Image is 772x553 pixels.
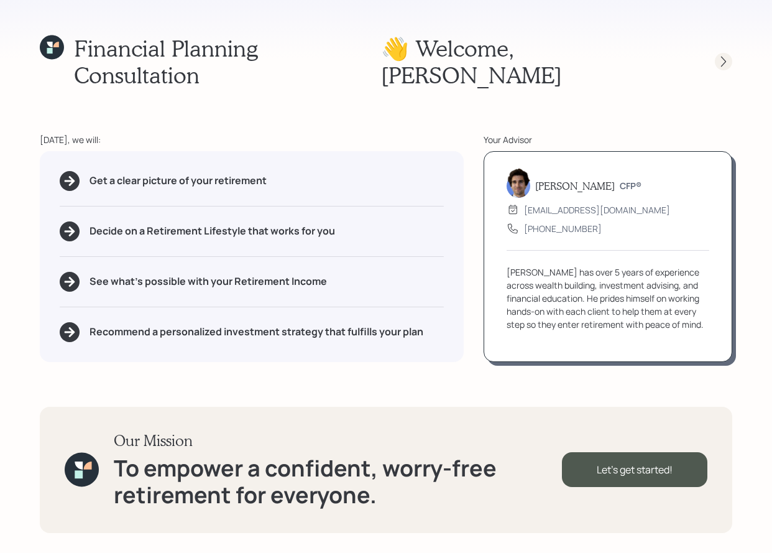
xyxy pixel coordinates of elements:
[484,133,732,146] div: Your Advisor
[562,452,707,487] div: Let's get started!
[507,266,709,331] div: [PERSON_NAME] has over 5 years of experience across wealth building, investment advising, and fin...
[524,203,670,216] div: [EMAIL_ADDRESS][DOMAIN_NAME]
[114,432,562,450] h3: Our Mission
[90,225,335,237] h5: Decide on a Retirement Lifestyle that works for you
[90,175,267,187] h5: Get a clear picture of your retirement
[524,222,602,235] div: [PHONE_NUMBER]
[507,168,530,198] img: harrison-schaefer-headshot-2.png
[90,326,423,338] h5: Recommend a personalized investment strategy that fulfills your plan
[381,35,692,88] h1: 👋 Welcome , [PERSON_NAME]
[620,181,641,192] h6: CFP®
[90,276,327,287] h5: See what's possible with your Retirement Income
[535,180,615,192] h5: [PERSON_NAME]
[40,133,464,146] div: [DATE], we will:
[74,35,381,88] h1: Financial Planning Consultation
[114,455,562,508] h1: To empower a confident, worry-free retirement for everyone.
